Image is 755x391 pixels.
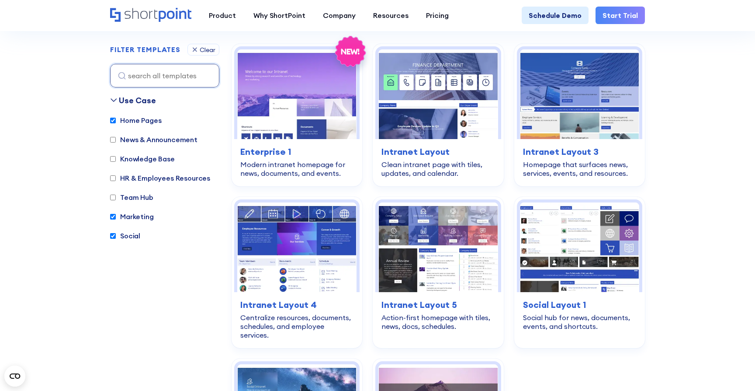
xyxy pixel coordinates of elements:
[240,313,353,339] div: Centralize resources, documents, schedules, and employee services.
[110,46,180,54] h2: FILTER TEMPLATES
[523,313,636,331] div: Social hub for news, documents, events, and shortcuts.
[523,298,636,311] h3: Social Layout 1
[110,8,191,23] a: Home
[110,214,116,220] input: Marketing
[110,175,116,181] input: HR & Employees Resources
[381,313,495,331] div: Action-first homepage with tiles, news, docs, schedules.
[373,10,409,21] div: Resources
[240,145,353,158] h3: Enterprise 1
[381,298,495,311] h3: Intranet Layout 5
[523,160,636,178] div: Homepage that surfaces news, services, events, and resources.
[110,173,210,183] label: HR & Employees Resources
[522,7,589,24] a: Schedule Demo
[200,47,215,53] div: Clear
[110,137,116,143] input: News & Announcement
[253,10,305,21] div: Why ShortPoint
[110,230,140,241] label: Social
[237,49,357,139] img: Enterprise 1 – SharePoint Homepage Design: Modern intranet homepage for news, documents, and events.
[110,134,197,145] label: News & Announcement
[323,10,356,21] div: Company
[711,349,755,391] iframe: Chat Widget
[240,298,353,311] h3: Intranet Layout 4
[373,197,503,348] a: Intranet Layout 5 – SharePoint Page Template: Action-first homepage with tiles, news, docs, sched...
[520,202,639,292] img: Social Layout 1 – SharePoint Social Intranet Template: Social hub for news, documents, events, an...
[4,366,25,387] button: Open CMP widget
[110,154,175,164] label: Knowledge Base
[381,145,495,158] h3: Intranet Layout
[110,64,219,87] input: search all templates
[520,49,639,139] img: Intranet Layout 3 – SharePoint Homepage Template: Homepage that surfaces news, services, events, ...
[596,7,645,24] a: Start Trial
[119,94,156,106] div: Use Case
[417,7,457,24] a: Pricing
[110,211,154,222] label: Marketing
[245,7,314,24] a: Why ShortPoint
[209,10,236,21] div: Product
[514,197,645,348] a: Social Layout 1 – SharePoint Social Intranet Template: Social hub for news, documents, events, an...
[110,156,116,162] input: Knowledge Base
[378,202,498,292] img: Intranet Layout 5 – SharePoint Page Template: Action-first homepage with tiles, news, docs, sched...
[314,7,364,24] a: Company
[110,233,116,239] input: Social
[232,197,362,348] a: Intranet Layout 4 – Intranet Page Template: Centralize resources, documents, schedules, and emplo...
[523,145,636,158] h3: Intranet Layout 3
[240,160,353,178] div: Modern intranet homepage for news, documents, and events.
[110,195,116,200] input: Team Hub
[426,10,449,21] div: Pricing
[364,7,417,24] a: Resources
[514,44,645,186] a: Intranet Layout 3 – SharePoint Homepage Template: Homepage that surfaces news, services, events, ...
[110,192,153,202] label: Team Hub
[378,49,498,139] img: Intranet Layout – SharePoint Page Design: Clean intranet page with tiles, updates, and calendar.
[381,160,495,178] div: Clean intranet page with tiles, updates, and calendar.
[110,118,116,123] input: Home Pages
[232,44,362,186] a: Enterprise 1 – SharePoint Homepage Design: Modern intranet homepage for news, documents, and even...
[110,115,161,126] label: Home Pages
[237,202,357,292] img: Intranet Layout 4 – Intranet Page Template: Centralize resources, documents, schedules, and emplo...
[373,44,503,186] a: Intranet Layout – SharePoint Page Design: Clean intranet page with tiles, updates, and calendar.I...
[200,7,245,24] a: Product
